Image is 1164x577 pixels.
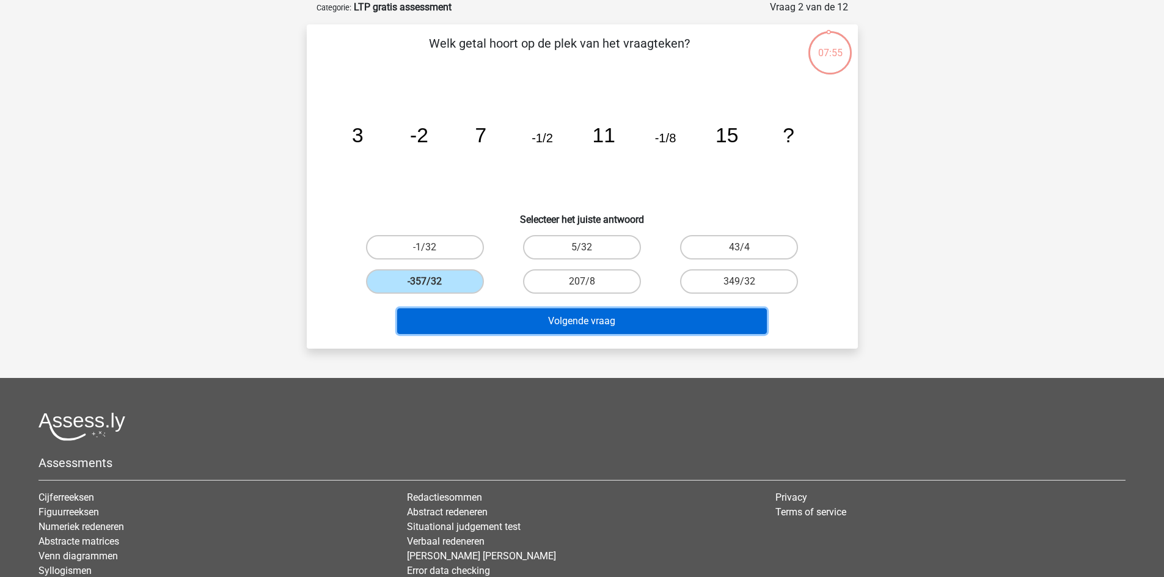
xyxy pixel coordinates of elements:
[38,550,118,562] a: Venn diagrammen
[716,124,738,147] tspan: 15
[351,124,363,147] tspan: 3
[354,1,452,13] strong: LTP gratis assessment
[475,124,486,147] tspan: 7
[366,269,484,294] label: -357/32
[783,124,794,147] tspan: ?
[366,235,484,259] label: -1/32
[680,269,798,294] label: 349/32
[38,506,99,518] a: Figuurreeksen
[532,131,553,145] tspan: -1/2
[326,204,838,225] h6: Selecteer het juiste antwoord
[407,521,521,532] a: Situational judgement test
[326,34,792,71] p: Welk getal hoort op de plek van het vraagteken?
[775,492,807,503] a: Privacy
[592,124,615,147] tspan: 11
[407,506,488,518] a: Abstract redeneren
[410,124,428,147] tspan: -2
[680,235,798,259] label: 43/4
[38,492,94,503] a: Cijferreeksen
[38,455,1126,470] h5: Assessments
[775,506,846,518] a: Terms of service
[38,535,119,547] a: Abstracte matrices
[38,565,92,576] a: Syllogismen
[317,3,351,12] small: Categorie:
[654,131,676,145] tspan: -1/8
[38,521,124,532] a: Numeriek redeneren
[397,308,767,334] button: Volgende vraag
[807,30,853,60] div: 07:55
[523,269,641,294] label: 207/8
[407,535,485,547] a: Verbaal redeneren
[523,235,641,259] label: 5/32
[407,565,490,576] a: Error data checking
[407,492,482,503] a: Redactiesommen
[38,412,125,441] img: Assessly logo
[407,550,556,562] a: [PERSON_NAME] [PERSON_NAME]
